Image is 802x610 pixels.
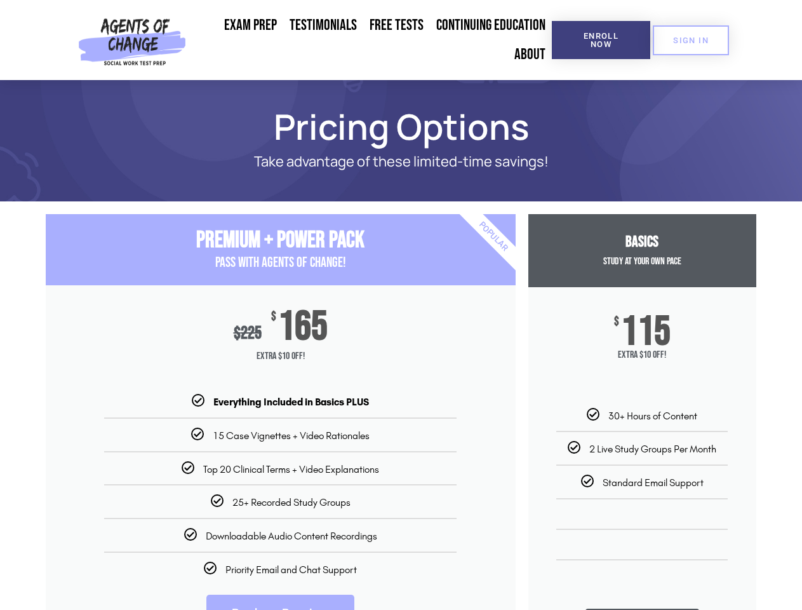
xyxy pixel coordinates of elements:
[614,316,619,329] span: $
[653,25,729,55] a: SIGN IN
[363,11,430,40] a: Free Tests
[271,311,276,323] span: $
[218,11,283,40] a: Exam Prep
[203,463,379,475] span: Top 20 Clinical Terms + Video Explanations
[278,311,328,344] span: 165
[608,410,697,422] span: 30+ Hours of Content
[508,40,552,69] a: About
[46,227,516,254] h3: Premium + Power Pack
[90,154,712,170] p: Take advantage of these limited-time savings!
[572,32,630,48] span: Enroll Now
[46,344,516,369] span: Extra $10 Off!
[673,36,709,44] span: SIGN IN
[206,530,377,542] span: Downloadable Audio Content Recordings
[234,323,241,344] span: $
[528,233,756,252] h3: Basics
[234,323,262,344] div: 225
[420,163,566,310] div: Popular
[621,316,671,349] span: 115
[225,564,357,576] span: Priority Email and Chat Support
[589,443,716,455] span: 2 Live Study Groups Per Month
[544,349,740,361] span: Extra $10 Off!
[232,496,351,508] span: 25+ Recorded Study Groups
[603,477,704,489] span: Standard Email Support
[39,112,763,141] h1: Pricing Options
[430,11,552,40] a: Continuing Education
[213,430,370,442] span: 15 Case Vignettes + Video Rationales
[283,11,363,40] a: Testimonials
[552,21,650,59] a: Enroll Now
[215,254,346,271] span: PASS with AGENTS OF CHANGE!
[191,11,552,69] nav: Menu
[213,396,369,408] b: Everything Included in Basics PLUS
[603,255,681,268] span: Study at your Own Pace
